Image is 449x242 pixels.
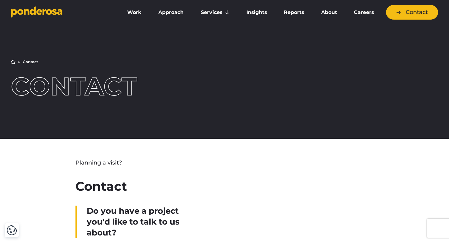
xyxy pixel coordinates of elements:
h2: Contact [75,177,374,196]
a: Reports [277,6,311,19]
a: Insights [239,6,274,19]
h1: Contact [11,74,183,99]
a: About [314,6,344,19]
a: Contact [386,5,438,20]
a: Services [194,6,237,19]
div: Do you have a project you'd like to talk to us about? [75,206,189,238]
a: Work [120,6,149,19]
button: Cookie Settings [7,225,17,235]
li: ▶︎ [18,60,20,64]
img: Revisit consent button [7,225,17,235]
a: Go to homepage [11,6,111,19]
li: Contact [23,60,38,64]
a: Planning a visit? [75,159,122,167]
a: Home [11,59,16,64]
a: Careers [347,6,381,19]
a: Approach [151,6,191,19]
